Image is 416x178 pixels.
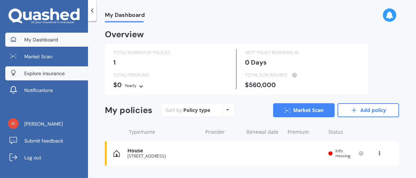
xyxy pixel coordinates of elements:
[5,33,88,47] a: My Dashboard
[245,59,360,66] div: 0 Days
[5,151,88,165] a: Log out
[338,103,399,117] a: Add policy
[113,49,228,56] div: TOTAL NUMBER OF POLICIES
[5,66,88,80] a: Explore insurance
[129,128,200,136] div: Type/name
[328,128,364,136] div: Status
[24,137,63,144] span: Submit feedback
[127,148,199,154] div: House
[113,150,120,157] img: House
[288,128,323,136] div: Premium
[105,31,144,38] div: Overview
[245,49,360,56] div: NEXT POLICY RENEWING IN
[246,128,282,136] div: Renewal date
[127,154,199,159] div: [STREET_ADDRESS]
[24,53,52,60] span: Market Scan
[205,128,241,136] div: Provider
[165,107,210,114] div: Sort by:
[183,107,210,114] div: Policy type
[5,83,88,97] a: Notifications
[105,12,145,21] span: My Dashboard
[24,154,41,161] span: Log out
[5,134,88,148] a: Submit feedback
[113,72,228,79] div: TOTAL PREMIUMS
[24,87,53,94] span: Notifications
[24,36,58,43] span: My Dashboard
[24,120,63,127] span: [PERSON_NAME]
[113,81,228,89] div: $0
[113,59,228,66] div: 1
[8,118,19,129] img: c8f0118581dc61dc3ba0b6e6521e02f4
[245,81,360,88] div: $560,000
[273,103,335,117] a: Market Scan
[105,105,152,116] div: My policies
[24,70,65,77] span: Explore insurance
[5,50,88,64] a: Market Scan
[245,72,360,79] div: TOTAL SUM INSURED
[125,82,137,89] div: Yearly
[335,148,351,159] span: Info missing
[5,117,88,131] a: [PERSON_NAME]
